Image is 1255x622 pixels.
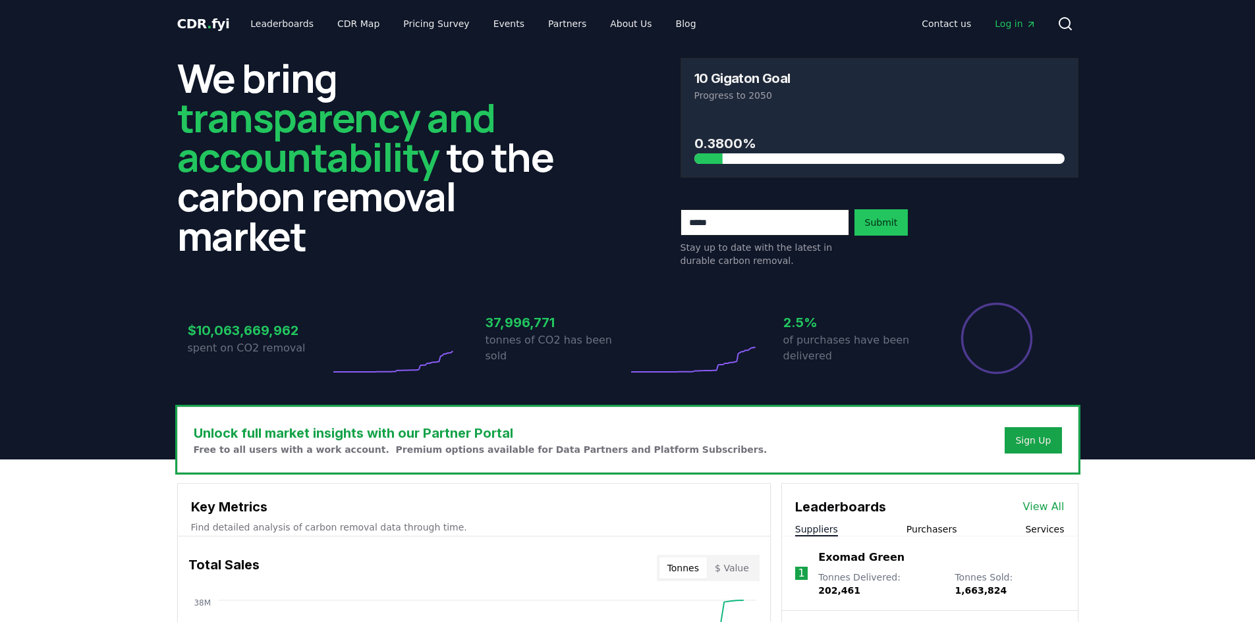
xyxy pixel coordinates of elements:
[854,209,908,236] button: Submit
[665,12,707,36] a: Blog
[795,523,838,536] button: Suppliers
[694,72,791,85] h3: 10 Gigaton Goal
[194,598,211,608] tspan: 38M
[681,241,849,267] p: Stay up to date with the latest in durable carbon removal.
[538,12,597,36] a: Partners
[483,12,535,36] a: Events
[327,12,390,36] a: CDR Map
[818,571,941,597] p: Tonnes Delivered :
[818,585,860,596] span: 202,461
[207,16,211,32] span: .
[798,565,804,581] p: 1
[783,313,926,332] h3: 2.5%
[393,12,480,36] a: Pricing Survey
[955,585,1007,596] span: 1,663,824
[188,555,260,581] h3: Total Sales
[1015,434,1051,447] a: Sign Up
[188,321,330,340] h3: $10,063,669,962
[240,12,706,36] nav: Main
[177,16,230,32] span: CDR fyi
[984,12,1046,36] a: Log in
[707,557,757,579] button: $ Value
[486,332,628,364] p: tonnes of CO2 has been sold
[1005,427,1061,454] button: Sign Up
[1023,499,1065,515] a: View All
[177,90,495,184] span: transparency and accountability
[486,313,628,332] h3: 37,996,771
[911,12,1046,36] nav: Main
[177,14,230,33] a: CDR.fyi
[240,12,324,36] a: Leaderboards
[960,301,1034,375] div: Percentage of sales delivered
[194,423,767,443] h3: Unlock full market insights with our Partner Portal
[659,557,707,579] button: Tonnes
[911,12,982,36] a: Contact us
[818,550,905,565] a: Exomad Green
[906,523,957,536] button: Purchasers
[191,521,757,534] p: Find detailed analysis of carbon removal data through time.
[194,443,767,456] p: Free to all users with a work account. Premium options available for Data Partners and Platform S...
[177,58,575,255] h2: We bring to the carbon removal market
[600,12,662,36] a: About Us
[188,340,330,356] p: spent on CO2 removal
[694,89,1065,102] p: Progress to 2050
[694,134,1065,153] h3: 0.3800%
[783,332,926,364] p: of purchases have been delivered
[955,571,1064,597] p: Tonnes Sold :
[191,497,757,517] h3: Key Metrics
[1025,523,1064,536] button: Services
[995,17,1036,30] span: Log in
[795,497,886,517] h3: Leaderboards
